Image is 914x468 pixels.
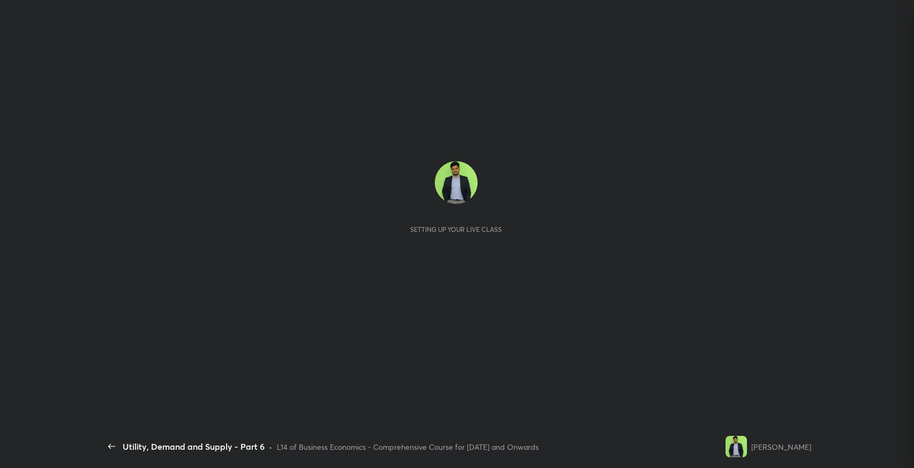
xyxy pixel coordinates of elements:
[410,225,502,233] div: Setting up your live class
[269,441,273,452] div: •
[277,441,539,452] div: L14 of Business Economics - Comprehensive Course for [DATE] and Onwards
[751,441,811,452] div: [PERSON_NAME]
[435,161,478,204] img: fcc3dd17a7d24364a6f5f049f7d33ac3.jpg
[726,436,747,457] img: fcc3dd17a7d24364a6f5f049f7d33ac3.jpg
[123,440,265,453] div: Utility, Demand and Supply - Part 6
